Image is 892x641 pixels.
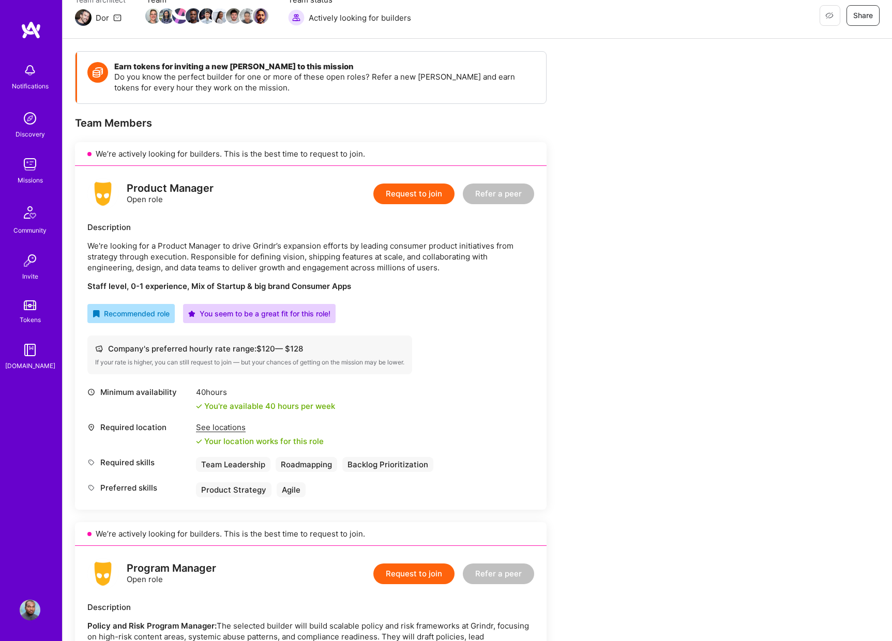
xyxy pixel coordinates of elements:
[87,178,118,209] img: logo
[226,8,241,24] img: Team Member Avatar
[87,387,191,398] div: Minimum availability
[127,183,214,194] div: Product Manager
[188,310,195,317] i: icon PurpleStar
[240,7,254,25] a: Team Member Avatar
[18,175,43,186] div: Missions
[16,129,45,140] div: Discovery
[20,60,40,81] img: bell
[87,423,95,431] i: icon Location
[87,459,95,466] i: icon Tag
[96,12,109,23] div: Dor
[87,484,95,492] i: icon Tag
[196,422,324,433] div: See locations
[145,8,161,24] img: Team Member Avatar
[95,345,103,353] i: icon Cash
[239,8,255,24] img: Team Member Avatar
[75,522,547,546] div: We’re actively looking for builders. This is the best time to request to join.
[196,403,202,409] i: icon Check
[463,563,534,584] button: Refer a peer
[87,422,191,433] div: Required location
[159,8,174,24] img: Team Member Avatar
[87,222,534,233] div: Description
[20,600,40,620] img: User Avatar
[93,310,100,317] i: icon RecommendedBadge
[87,457,191,468] div: Required skills
[21,21,41,39] img: logo
[196,482,271,497] div: Product Strategy
[87,281,351,291] strong: Staff level, 0-1 experience, Mix of Startup & big brand Consumer Apps
[227,7,240,25] a: Team Member Avatar
[87,621,217,631] strong: Policy and Risk Program Manager:
[5,360,55,371] div: [DOMAIN_NAME]
[127,563,216,574] div: Program Manager
[17,600,43,620] a: User Avatar
[75,9,92,26] img: Team Architect
[846,5,880,26] button: Share
[146,7,160,25] a: Team Member Avatar
[87,388,95,396] i: icon Clock
[93,308,170,319] div: Recommended role
[187,7,200,25] a: Team Member Avatar
[20,154,40,175] img: teamwork
[853,10,873,21] span: Share
[196,387,335,398] div: 40 hours
[20,250,40,271] img: Invite
[160,7,173,25] a: Team Member Avatar
[825,11,834,20] i: icon EyeClosed
[22,271,38,282] div: Invite
[172,8,188,24] img: Team Member Avatar
[18,200,42,225] img: Community
[254,7,267,25] a: Team Member Avatar
[196,438,202,445] i: icon Check
[213,8,228,24] img: Team Member Avatar
[87,482,191,493] div: Preferred skills
[253,8,268,24] img: Team Member Avatar
[188,308,330,319] div: You seem to be a great fit for this role!
[288,9,305,26] img: Actively looking for builders
[214,7,227,25] a: Team Member Avatar
[342,457,433,472] div: Backlog Prioritization
[199,8,215,24] img: Team Member Avatar
[75,142,547,166] div: We’re actively looking for builders. This is the best time to request to join.
[127,563,216,585] div: Open role
[113,13,122,22] i: icon Mail
[20,314,41,325] div: Tokens
[276,457,337,472] div: Roadmapping
[87,558,118,589] img: logo
[277,482,306,497] div: Agile
[309,12,411,23] span: Actively looking for builders
[196,436,324,447] div: Your location works for this role
[20,340,40,360] img: guide book
[196,401,335,411] div: You're available 40 hours per week
[87,240,534,273] p: We're looking for a Product Manager to drive Grindr’s expansion efforts by leading consumer produ...
[20,108,40,129] img: discovery
[200,7,214,25] a: Team Member Avatar
[95,343,404,354] div: Company's preferred hourly rate range: $ 120 — $ 128
[12,81,49,91] div: Notifications
[173,7,187,25] a: Team Member Avatar
[127,183,214,205] div: Open role
[13,225,47,236] div: Community
[373,184,455,204] button: Request to join
[95,358,404,367] div: If your rate is higher, you can still request to join — but your chances of getting on the missio...
[114,71,536,93] p: Do you know the perfect builder for one or more of these open roles? Refer a new [PERSON_NAME] an...
[87,62,108,83] img: Token icon
[24,300,36,310] img: tokens
[186,8,201,24] img: Team Member Avatar
[114,62,536,71] h4: Earn tokens for inviting a new [PERSON_NAME] to this mission
[373,563,455,584] button: Request to join
[463,184,534,204] button: Refer a peer
[87,602,534,613] div: Description
[196,457,270,472] div: Team Leadership
[75,116,547,130] div: Team Members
